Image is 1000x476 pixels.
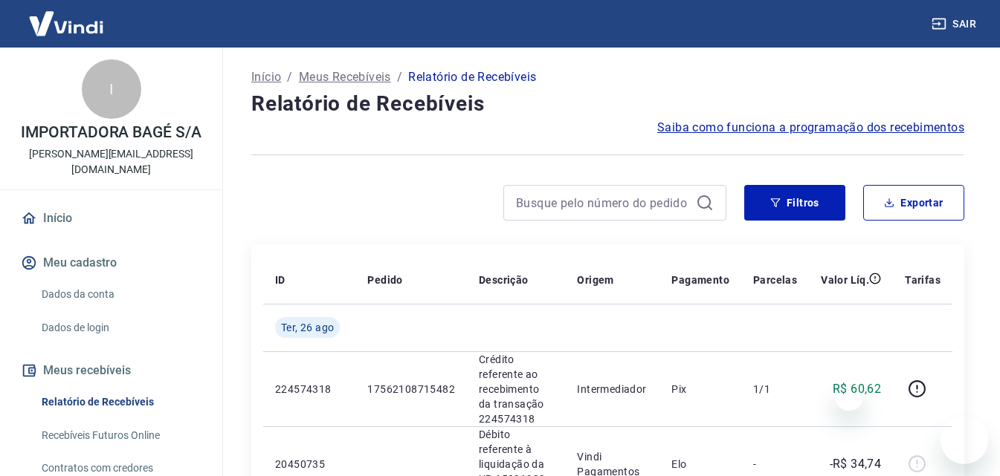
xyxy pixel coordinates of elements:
[671,382,729,397] p: Pix
[408,68,536,86] p: Relatório de Recebíveis
[275,273,286,287] p: ID
[251,68,281,86] a: Início
[287,68,292,86] p: /
[671,273,729,287] p: Pagamento
[82,59,141,119] div: I
[516,192,690,214] input: Busque pelo número do pedido
[36,387,204,417] a: Relatório de Recebíveis
[753,382,797,397] p: 1/1
[367,382,455,397] p: 17562108715482
[275,382,343,397] p: 224574318
[821,273,869,287] p: Valor Líq.
[830,455,882,473] p: -R$ 34,74
[753,273,797,287] p: Parcelas
[281,320,334,335] span: Ter, 26 ago
[657,119,964,137] a: Saiba como funciona a programação dos recebimentos
[905,273,941,287] p: Tarifas
[577,273,613,287] p: Origem
[18,1,114,46] img: Vindi
[367,273,402,287] p: Pedido
[397,68,402,86] p: /
[36,279,204,310] a: Dados da conta
[21,125,201,140] p: IMPORTADORA BAGÉ S/A
[941,417,988,464] iframe: Botão para abrir a janela de mensagens
[577,382,648,397] p: Intermediador
[18,247,204,279] button: Meu cadastro
[18,202,204,235] a: Início
[18,354,204,387] button: Meus recebíveis
[36,420,204,451] a: Recebíveis Futuros Online
[299,68,391,86] a: Meus Recebíveis
[36,313,204,343] a: Dados de login
[251,89,964,119] h4: Relatório de Recebíveis
[479,273,529,287] p: Descrição
[863,185,964,221] button: Exportar
[671,457,729,472] p: Elo
[275,457,343,472] p: 20450735
[753,457,797,472] p: -
[929,10,982,38] button: Sair
[833,380,881,398] p: R$ 60,62
[12,146,210,177] p: [PERSON_NAME][EMAIL_ADDRESS][DOMAIN_NAME]
[479,352,553,426] p: Crédito referente ao recebimento da transação 224574318
[744,185,845,221] button: Filtros
[834,381,864,411] iframe: Fechar mensagem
